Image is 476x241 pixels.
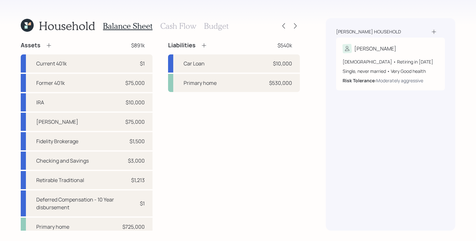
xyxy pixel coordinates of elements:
[184,79,217,87] div: Primary home
[343,77,376,84] b: Risk Tolerance:
[278,41,292,49] div: $540k
[36,60,67,67] div: Current 401k
[36,137,78,145] div: Fidelity Brokerage
[343,68,438,75] div: Single, never married • Very Good health
[131,176,145,184] div: $1,213
[343,58,438,65] div: [DEMOGRAPHIC_DATA] • Retiring in [DATE]
[126,98,145,106] div: $10,000
[36,157,89,165] div: Checking and Savings
[128,157,145,165] div: $3,000
[204,21,229,31] h3: Budget
[269,79,292,87] div: $530,000
[140,200,145,207] div: $1
[140,60,145,67] div: $1
[376,77,423,84] div: Moderately aggressive
[273,60,292,67] div: $10,000
[21,42,40,49] h4: Assets
[125,118,145,126] div: $75,000
[39,19,95,33] h1: Household
[354,45,396,52] div: [PERSON_NAME]
[336,29,401,35] div: [PERSON_NAME] household
[184,60,205,67] div: Car Loan
[131,41,145,49] div: $891k
[168,42,196,49] h4: Liabilities
[36,79,65,87] div: Former 401k
[36,176,84,184] div: Retirable Traditional
[36,118,78,126] div: [PERSON_NAME]
[36,98,44,106] div: IRA
[103,21,153,31] h3: Balance Sheet
[36,223,69,231] div: Primary home
[122,223,145,231] div: $725,000
[125,79,145,87] div: $75,000
[160,21,196,31] h3: Cash Flow
[130,137,145,145] div: $1,500
[36,196,120,211] div: Deferred Compensation - 10 Year disbursement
